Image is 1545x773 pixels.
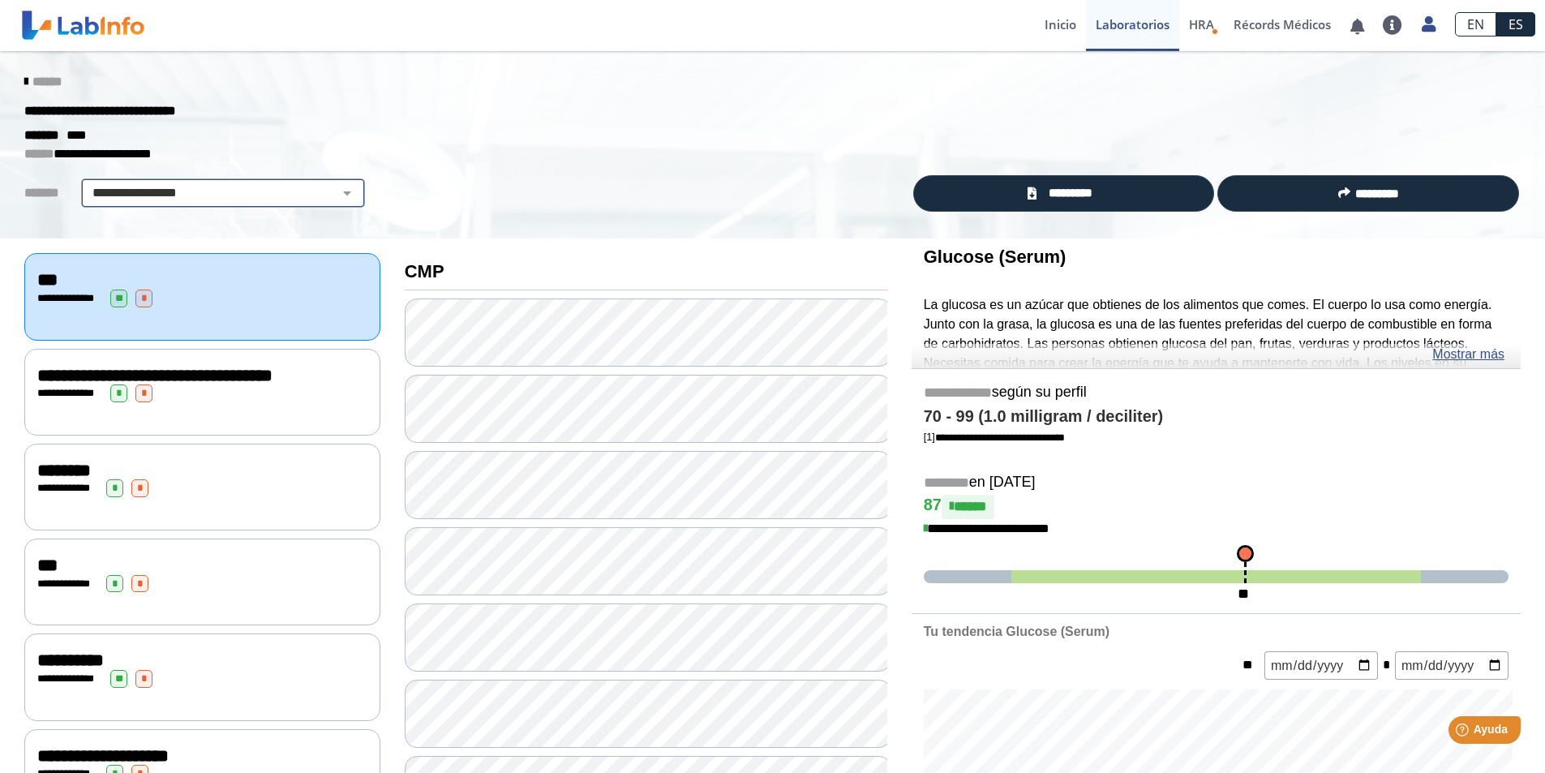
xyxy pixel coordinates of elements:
input: mm/dd/yyyy [1264,651,1378,680]
a: [1] [924,431,1065,443]
input: mm/dd/yyyy [1395,651,1509,680]
h5: en [DATE] [924,474,1509,492]
h4: 87 [924,495,1509,519]
span: HRA [1189,16,1214,32]
b: Tu tendencia Glucose (Serum) [924,625,1109,638]
b: CMP [405,261,444,281]
a: Mostrar más [1432,345,1504,364]
p: La glucosa es un azúcar que obtienes de los alimentos que comes. El cuerpo lo usa como energía. J... [924,295,1509,412]
iframe: Help widget launcher [1401,710,1527,755]
h5: según su perfil [924,384,1509,402]
h4: 70 - 99 (1.0 milligram / deciliter) [924,407,1509,427]
b: Glucose (Serum) [924,247,1066,267]
a: ES [1496,12,1535,37]
a: EN [1455,12,1496,37]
